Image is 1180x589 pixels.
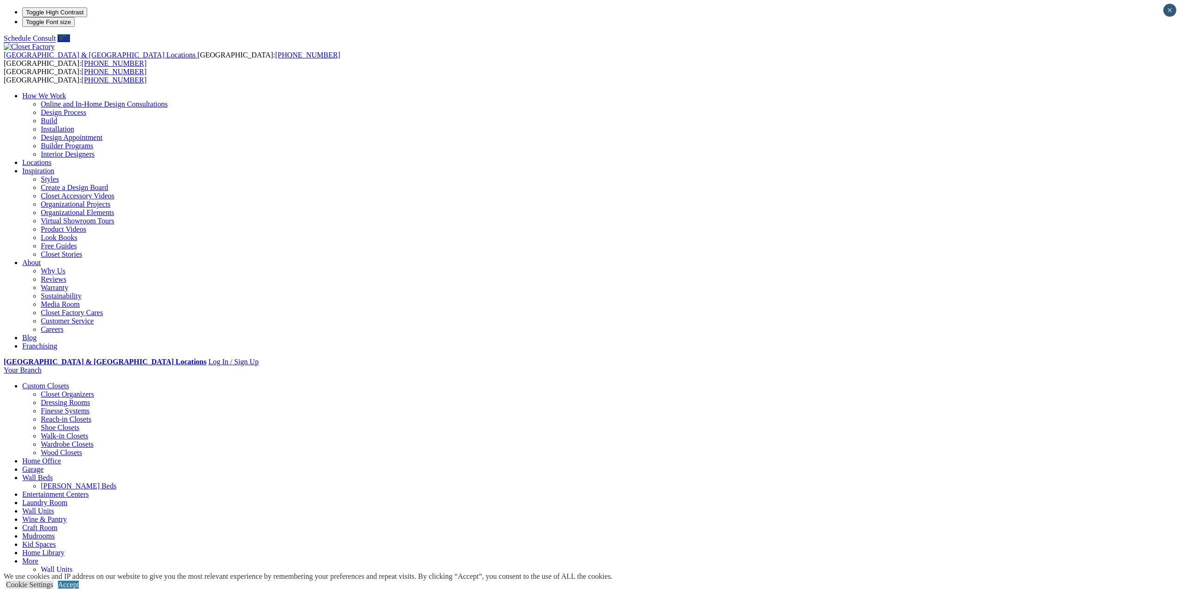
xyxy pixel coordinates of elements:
[82,59,147,67] a: [PHONE_NUMBER]
[41,390,94,398] a: Closet Organizers
[22,259,41,266] a: About
[6,581,53,589] a: Cookie Settings
[41,449,82,456] a: Wood Closets
[41,432,88,440] a: Walk-in Closets
[41,125,74,133] a: Installation
[4,68,147,84] span: [GEOGRAPHIC_DATA]: [GEOGRAPHIC_DATA]:
[26,19,71,25] span: Toggle Font size
[41,209,114,216] a: Organizational Elements
[22,490,89,498] a: Entertainment Centers
[22,334,37,342] a: Blog
[41,175,59,183] a: Styles
[58,581,79,589] a: Accept
[41,234,77,241] a: Look Books
[22,465,44,473] a: Garage
[82,76,147,84] a: [PHONE_NUMBER]
[41,217,115,225] a: Virtual Showroom Tours
[41,440,94,448] a: Wardrobe Closets
[4,366,41,374] a: Your Branch
[41,133,102,141] a: Design Appointment
[41,407,89,415] a: Finesse Systems
[41,482,116,490] a: [PERSON_NAME] Beds
[41,325,64,333] a: Careers
[41,192,115,200] a: Closet Accessory Videos
[41,309,103,317] a: Closet Factory Cares
[208,358,258,366] a: Log In / Sign Up
[41,108,86,116] a: Design Process
[82,68,147,76] a: [PHONE_NUMBER]
[22,7,87,17] button: Toggle High Contrast
[22,457,61,465] a: Home Office
[22,158,51,166] a: Locations
[22,507,54,515] a: Wall Units
[22,499,67,507] a: Laundry Room
[4,358,206,366] a: [GEOGRAPHIC_DATA] & [GEOGRAPHIC_DATA] Locations
[22,549,64,557] a: Home Library
[22,532,55,540] a: Mudrooms
[41,142,93,150] a: Builder Programs
[41,117,57,125] a: Build
[41,300,80,308] a: Media Room
[57,34,70,42] a: Call
[41,284,68,291] a: Warranty
[41,225,86,233] a: Product Videos
[22,540,56,548] a: Kid Spaces
[4,572,612,581] div: We use cookies and IP address on our website to give you the most relevant experience by remember...
[22,515,67,523] a: Wine & Pantry
[22,382,69,390] a: Custom Closets
[41,100,168,108] a: Online and In-Home Design Consultations
[41,242,77,250] a: Free Guides
[41,424,79,431] a: Shoe Closets
[41,399,90,406] a: Dressing Rooms
[22,17,75,27] button: Toggle Font size
[4,34,56,42] a: Schedule Consult
[22,92,66,100] a: How We Work
[22,557,38,565] a: More menu text will display only on big screen
[22,167,54,175] a: Inspiration
[22,474,53,481] a: Wall Beds
[1163,4,1176,17] button: Close
[22,524,57,532] a: Craft Room
[41,317,94,325] a: Customer Service
[4,51,196,59] span: [GEOGRAPHIC_DATA] & [GEOGRAPHIC_DATA] Locations
[41,150,95,158] a: Interior Designers
[4,51,340,67] span: [GEOGRAPHIC_DATA]: [GEOGRAPHIC_DATA]:
[41,565,72,573] a: Wall Units
[41,200,110,208] a: Organizational Projects
[26,9,83,16] span: Toggle High Contrast
[275,51,340,59] a: [PHONE_NUMBER]
[4,51,198,59] a: [GEOGRAPHIC_DATA] & [GEOGRAPHIC_DATA] Locations
[41,292,82,300] a: Sustainability
[4,43,55,51] img: Closet Factory
[41,184,108,191] a: Create a Design Board
[41,415,91,423] a: Reach-in Closets
[41,250,82,258] a: Closet Stories
[41,275,66,283] a: Reviews
[41,267,65,275] a: Why Us
[22,342,57,350] a: Franchising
